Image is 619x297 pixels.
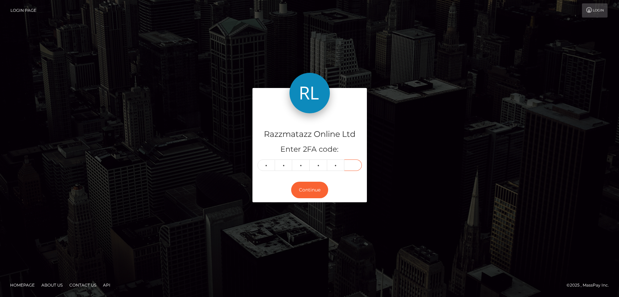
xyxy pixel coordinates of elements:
[100,280,113,290] a: API
[291,182,328,198] button: Continue
[7,280,37,290] a: Homepage
[289,73,330,113] img: Razzmatazz Online Ltd
[67,280,99,290] a: Contact Us
[10,3,36,18] a: Login Page
[257,144,362,155] h5: Enter 2FA code:
[257,128,362,140] h4: Razzmatazz Online Ltd
[39,280,65,290] a: About Us
[582,3,608,18] a: Login
[566,281,614,289] div: © 2025 , MassPay Inc.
